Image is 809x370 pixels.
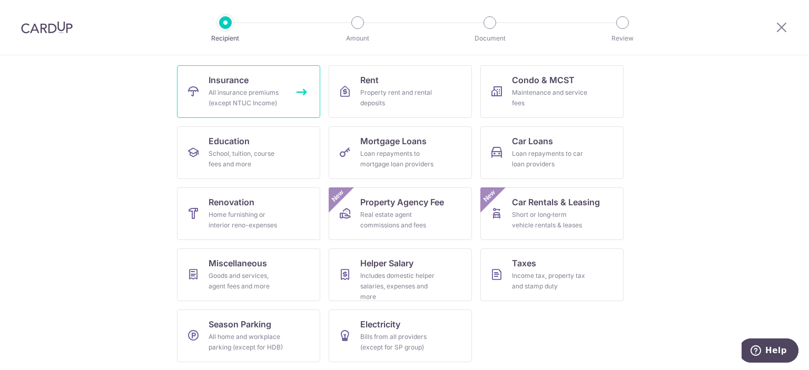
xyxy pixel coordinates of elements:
[360,332,436,353] div: Bills from all providers (except for SP group)
[512,135,553,147] span: Car Loans
[209,87,284,108] div: All insurance premiums (except NTUC Income)
[209,332,284,353] div: All home and workplace parking (except for HDB)
[329,187,347,205] span: New
[512,87,588,108] div: Maintenance and service fees
[480,248,624,301] a: TaxesIncome tax, property tax and stamp duty
[360,135,427,147] span: Mortgage Loans
[209,148,284,169] div: School, tuition, course fees and more
[209,209,284,231] div: Home furnishing or interior reno-expenses
[584,33,662,44] p: Review
[451,33,529,44] p: Document
[360,209,436,231] div: Real estate agent commissions and fees
[329,187,472,240] a: Property Agency FeeReal estate agent commissions and feesNew
[209,74,249,86] span: Insurance
[329,65,472,118] a: RentProperty rent and rental deposits
[360,74,379,86] span: Rent
[481,187,498,205] span: New
[329,126,472,179] a: Mortgage LoansLoan repayments to mortgage loan providers
[480,65,624,118] a: Condo & MCSTMaintenance and service fees
[177,248,320,301] a: MiscellaneousGoods and services, agent fees and more
[512,74,575,86] span: Condo & MCST
[512,209,588,231] div: Short or long‑term vehicle rentals & leases
[512,148,588,169] div: Loan repayments to car loan providers
[186,33,264,44] p: Recipient
[360,318,400,331] span: Electricity
[360,257,413,269] span: Helper Salary
[329,309,472,362] a: ElectricityBills from all providers (except for SP group)
[209,257,267,269] span: Miscellaneous
[480,187,624,240] a: Car Rentals & LeasingShort or long‑term vehicle rentals & leasesNew
[512,271,588,292] div: Income tax, property tax and stamp duty
[209,318,271,331] span: Season Parking
[480,126,624,179] a: Car LoansLoan repayments to car loan providers
[177,309,320,362] a: Season ParkingAll home and workplace parking (except for HDB)
[24,7,45,17] span: Help
[177,187,320,240] a: RenovationHome furnishing or interior reno-expenses
[512,257,536,269] span: Taxes
[209,196,254,208] span: Renovation
[209,271,284,292] div: Goods and services, agent fees and more
[742,338,798,365] iframe: Opens a widget where you can find more information
[329,248,472,301] a: Helper SalaryIncludes domestic helper salaries, expenses and more
[177,65,320,118] a: InsuranceAll insurance premiums (except NTUC Income)
[360,87,436,108] div: Property rent and rental deposits
[360,148,436,169] div: Loan repayments to mortgage loan providers
[512,196,600,208] span: Car Rentals & Leasing
[360,271,436,302] div: Includes domestic helper salaries, expenses and more
[209,135,250,147] span: Education
[319,33,397,44] p: Amount
[21,21,73,34] img: CardUp
[360,196,444,208] span: Property Agency Fee
[177,126,320,179] a: EducationSchool, tuition, course fees and more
